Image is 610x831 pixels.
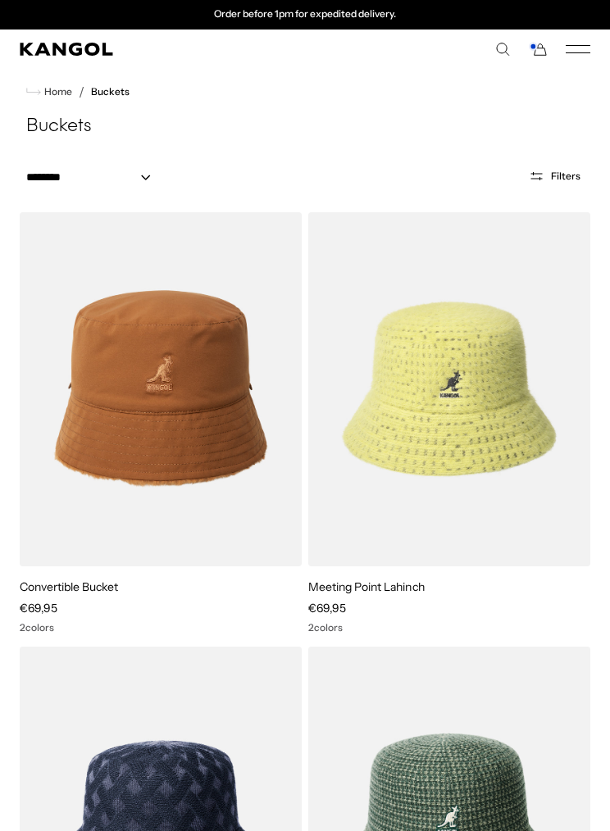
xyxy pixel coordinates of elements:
[41,86,72,98] span: Home
[20,212,302,566] img: Convertible Bucket
[20,169,167,186] select: Sort by: Featured
[26,84,72,99] a: Home
[308,622,590,633] div: 2 colors
[519,169,590,184] button: Open filters
[20,579,119,594] a: Convertible Bucket
[308,601,346,615] span: €69,95
[20,622,302,633] div: 2 colors
[72,82,84,102] li: /
[20,115,590,139] h1: Buckets
[214,8,396,21] p: Order before 1pm for expedited delivery.
[308,212,590,566] img: Meeting Point Lahinch
[551,170,580,182] span: Filters
[566,42,590,57] button: Mobile Menu
[91,86,130,98] a: Buckets
[20,43,305,56] a: Kangol
[495,42,510,57] summary: Search here
[136,8,474,21] div: Announcement
[308,579,425,594] a: Meeting Point Lahinch
[136,8,474,21] div: 2 of 2
[20,601,57,615] span: €69,95
[136,8,474,21] slideshow-component: Announcement bar
[528,42,548,57] button: Cart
